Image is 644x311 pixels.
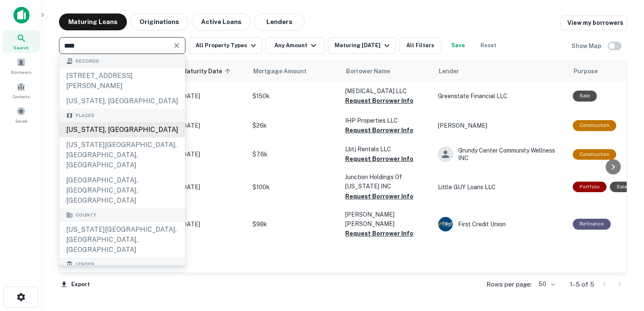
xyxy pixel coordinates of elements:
[189,37,262,54] button: All Property Types
[345,116,429,125] p: IHP Properties LLC
[13,93,30,100] span: Contacts
[59,278,92,291] button: Export
[59,173,185,208] div: [GEOGRAPHIC_DATA], [GEOGRAPHIC_DATA], [GEOGRAPHIC_DATA]
[181,121,244,130] p: [DATE]
[75,112,94,119] span: Places
[434,61,569,81] th: Lender
[181,220,244,229] p: [DATE]
[328,37,396,54] button: Maturing [DATE]
[13,44,29,51] span: Search
[75,261,94,268] span: Lender
[59,13,127,30] button: Maturing Loans
[182,66,233,76] span: Maturity Date
[254,13,305,30] button: Lenders
[248,61,341,81] th: Mortgage Amount
[573,120,616,131] div: This loan purpose was for construction
[445,37,472,54] button: Save your search to get updates of matches that match your search criteria.
[399,37,441,54] button: All Filters
[59,137,185,173] div: [US_STATE][GEOGRAPHIC_DATA], [GEOGRAPHIC_DATA], [GEOGRAPHIC_DATA]
[3,103,40,126] a: Saved
[266,37,325,54] button: Any Amount
[252,220,337,229] p: $98k
[345,228,413,239] button: Request Borrower Info
[610,182,634,192] div: Sale
[561,15,627,30] a: View my borrowers
[252,91,337,101] p: $150k
[486,279,532,290] p: Rows per page:
[438,217,453,231] img: picture
[439,66,459,76] span: Lender
[345,191,413,201] button: Request Borrower Info
[573,219,611,229] div: This loan purpose was for refinancing
[438,182,564,192] p: Little GUY Loans LLC
[130,13,188,30] button: Originations
[602,244,644,284] iframe: Chat Widget
[181,182,244,192] p: [DATE]
[345,154,413,164] button: Request Borrower Info
[13,7,30,24] img: capitalize-icon.png
[345,125,413,135] button: Request Borrower Info
[570,279,594,290] p: 1–5 of 5
[59,68,185,94] div: [STREET_ADDRESS][PERSON_NAME]
[181,150,244,159] p: [DATE]
[3,30,40,53] a: Search
[345,96,413,106] button: Request Borrower Info
[59,122,185,137] div: [US_STATE], [GEOGRAPHIC_DATA]
[438,147,564,162] div: Grundy Center Community Wellness INC
[252,182,337,192] p: $100k
[569,61,638,81] th: Purpose
[3,54,40,77] a: Borrowers
[11,69,31,75] span: Borrowers
[15,118,27,124] span: Saved
[345,145,429,154] p: Lbtj Rentals LLC
[171,40,182,51] button: Clear
[572,41,603,51] h6: Show Map
[181,91,244,101] p: [DATE]
[3,79,40,102] a: Contacts
[345,210,429,228] p: [PERSON_NAME] [PERSON_NAME]
[438,91,564,101] p: Greenstate Financial LLC
[573,91,597,101] div: Sale
[345,86,429,96] p: [MEDICAL_DATA] LLC
[59,222,185,257] div: [US_STATE][GEOGRAPHIC_DATA], [GEOGRAPHIC_DATA], [GEOGRAPHIC_DATA]
[475,37,502,54] button: Reset
[252,121,337,130] p: $26k
[574,66,598,76] span: Purpose
[75,58,99,65] span: Records
[345,172,429,191] p: Junction Holdings Of [US_STATE] INC
[535,278,556,290] div: 50
[192,13,251,30] button: Active Loans
[438,121,564,130] p: [PERSON_NAME]
[341,61,434,81] th: Borrower Name
[573,149,616,160] div: This loan purpose was for construction
[573,182,606,192] div: This is a portfolio loan with 2 properties
[253,66,317,76] span: Mortgage Amount
[335,40,392,51] div: Maturing [DATE]
[177,61,248,81] th: Maturity Date
[438,217,564,232] div: First Credit Union
[252,150,337,159] p: $7.6k
[346,66,390,76] span: Borrower Name
[75,212,96,219] span: County
[59,94,185,109] div: [US_STATE], [GEOGRAPHIC_DATA]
